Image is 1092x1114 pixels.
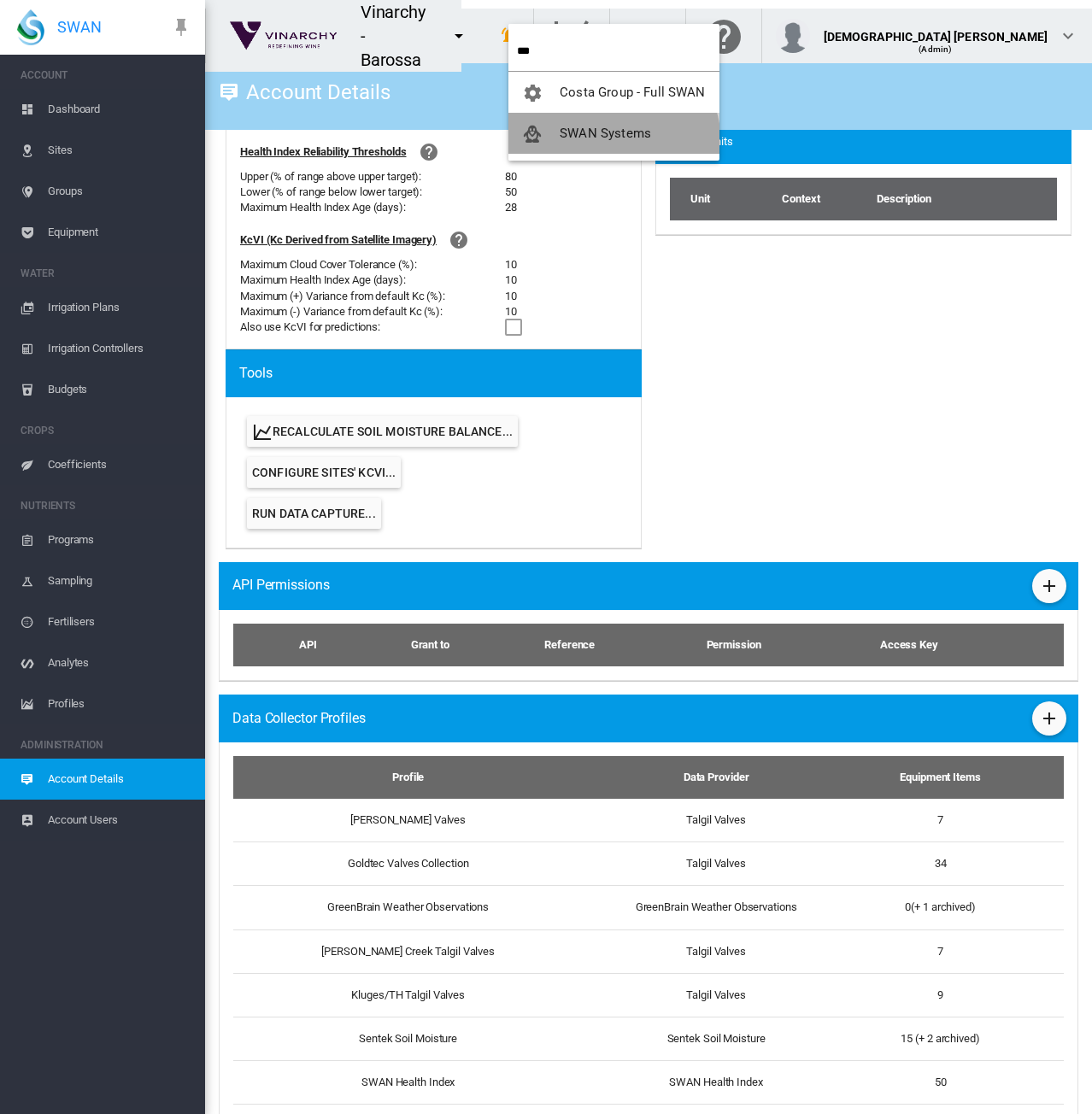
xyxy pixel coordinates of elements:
button: You have 'Admin' permissions to Costa Group - Full SWAN [508,72,719,113]
span: SWAN Systems [560,126,651,141]
md-icon: icon-cog [522,83,543,103]
md-icon: icon-linux [522,124,543,144]
span: Costa Group - Full SWAN [560,85,705,100]
button: You have 'SysAdmin' permissions to SWAN Systems [508,113,719,154]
